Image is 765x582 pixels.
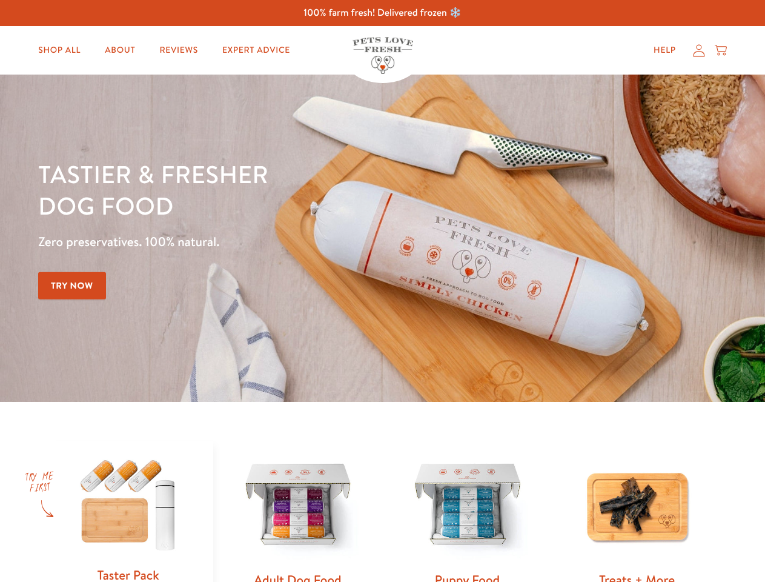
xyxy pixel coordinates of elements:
p: Zero preservatives. 100% natural. [38,231,497,253]
a: About [95,38,145,62]
img: Pets Love Fresh [353,37,413,74]
h1: Tastier & fresher dog food [38,158,497,221]
a: Reviews [150,38,207,62]
a: Try Now [38,272,106,299]
a: Shop All [28,38,90,62]
a: Help [644,38,686,62]
a: Expert Advice [213,38,300,62]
